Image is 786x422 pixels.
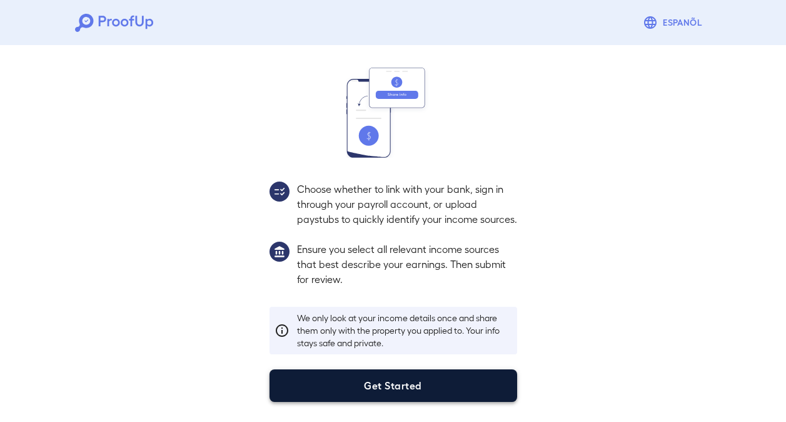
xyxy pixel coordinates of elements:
[297,242,517,287] p: Ensure you select all relevant income sources that best describe your earnings. Then submit for r...
[270,369,517,402] button: Get Started
[270,242,290,262] img: group1.svg
[638,10,711,35] button: Espanõl
[346,68,440,158] img: transfer_money.svg
[270,182,290,202] img: group2.svg
[297,312,512,349] p: We only look at your income details once and share them only with the property you applied to. Yo...
[297,182,517,227] p: Choose whether to link with your bank, sign in through your payroll account, or upload paystubs t...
